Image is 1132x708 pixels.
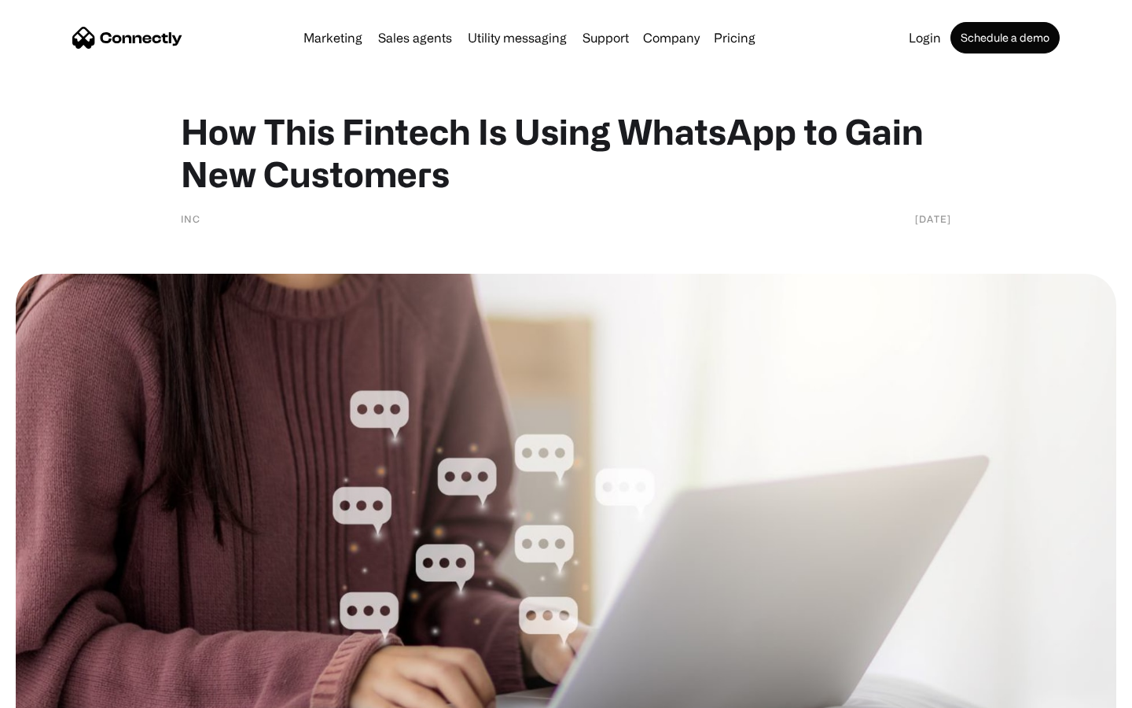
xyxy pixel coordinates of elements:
[31,680,94,702] ul: Language list
[707,31,762,44] a: Pricing
[372,31,458,44] a: Sales agents
[915,211,951,227] div: [DATE]
[643,27,700,49] div: Company
[950,22,1060,53] a: Schedule a demo
[902,31,947,44] a: Login
[461,31,573,44] a: Utility messaging
[297,31,369,44] a: Marketing
[576,31,635,44] a: Support
[16,680,94,702] aside: Language selected: English
[181,110,951,195] h1: How This Fintech Is Using WhatsApp to Gain New Customers
[181,211,200,227] div: INC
